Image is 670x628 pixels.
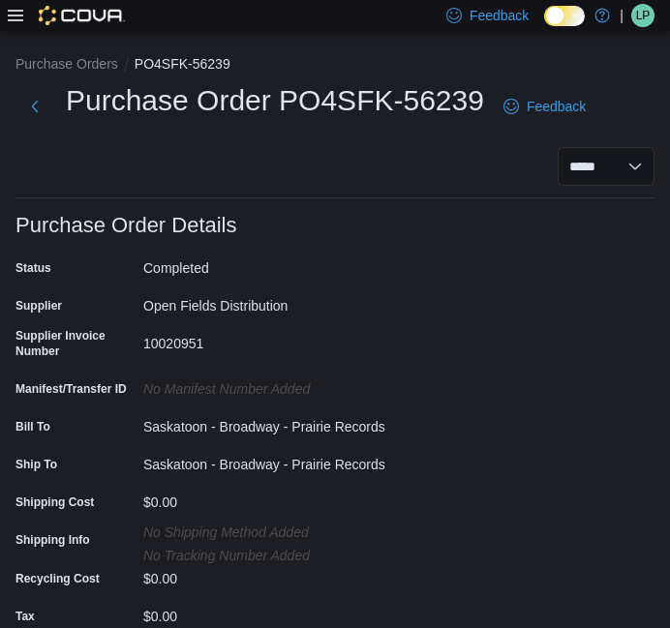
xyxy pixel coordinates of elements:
[15,87,54,126] button: Next
[15,419,50,434] label: Bill To
[39,6,125,25] img: Cova
[470,6,529,25] span: Feedback
[15,571,100,586] label: Recycling Cost
[15,214,237,237] h3: Purchase Order Details
[544,6,585,26] input: Dark Mode
[544,26,545,27] span: Dark Mode
[15,494,94,510] label: Shipping Cost
[527,97,586,116] span: Feedback
[15,532,90,548] label: Shipping Info
[143,524,403,540] p: No Shipping Method added
[143,487,403,510] div: $0.00
[15,54,655,77] nav: An example of EuiBreadcrumbs
[66,81,484,120] h1: Purchase Order PO4SFK-56239
[143,563,403,586] div: $0.00
[631,4,655,27] div: Lulu Perry
[620,4,624,27] p: |
[143,328,403,351] div: 10020951
[143,601,403,624] div: $0.00
[15,457,57,472] label: Ship To
[15,298,62,314] label: Supplier
[143,449,403,472] div: Saskatoon - Broadway - Prairie Records
[143,253,403,276] div: Completed
[143,374,403,397] div: No Manifest Number added
[143,411,403,434] div: Saskatoon - Broadway - Prairie Records
[15,609,35,624] label: Tax
[15,56,118,72] button: Purchase Orders
[636,4,651,27] span: LP
[15,381,127,397] label: Manifest/Transfer ID
[143,548,403,563] p: No Tracking Number added
[15,260,51,276] label: Status
[496,87,594,126] a: Feedback
[135,56,230,72] button: PO4SFK-56239
[15,328,136,359] label: Supplier Invoice Number
[143,290,403,314] div: Open Fields Distribution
